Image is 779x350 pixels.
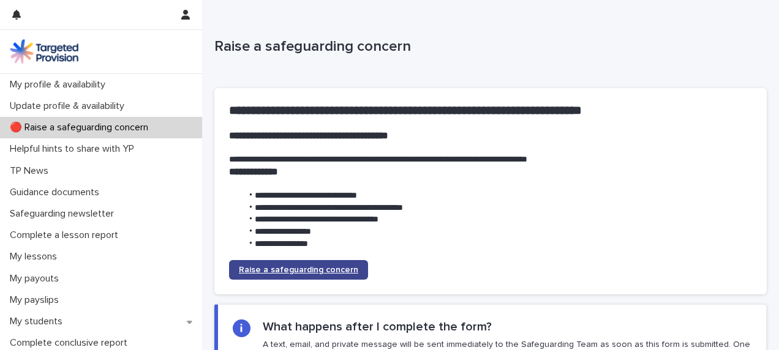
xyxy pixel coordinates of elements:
[5,251,67,262] p: My lessons
[5,208,124,220] p: Safeguarding newsletter
[5,187,109,198] p: Guidance documents
[5,100,134,112] p: Update profile & availability
[5,316,72,327] p: My students
[10,39,78,64] img: M5nRWzHhSzIhMunXDL62
[5,122,158,133] p: 🔴 Raise a safeguarding concern
[229,260,368,280] a: Raise a safeguarding concern
[5,165,58,177] p: TP News
[5,294,69,306] p: My payslips
[5,143,144,155] p: Helpful hints to share with YP
[214,38,762,56] p: Raise a safeguarding concern
[5,79,115,91] p: My profile & availability
[5,229,128,241] p: Complete a lesson report
[263,319,492,334] h2: What happens after I complete the form?
[239,266,358,274] span: Raise a safeguarding concern
[5,273,69,285] p: My payouts
[5,337,137,349] p: Complete conclusive report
